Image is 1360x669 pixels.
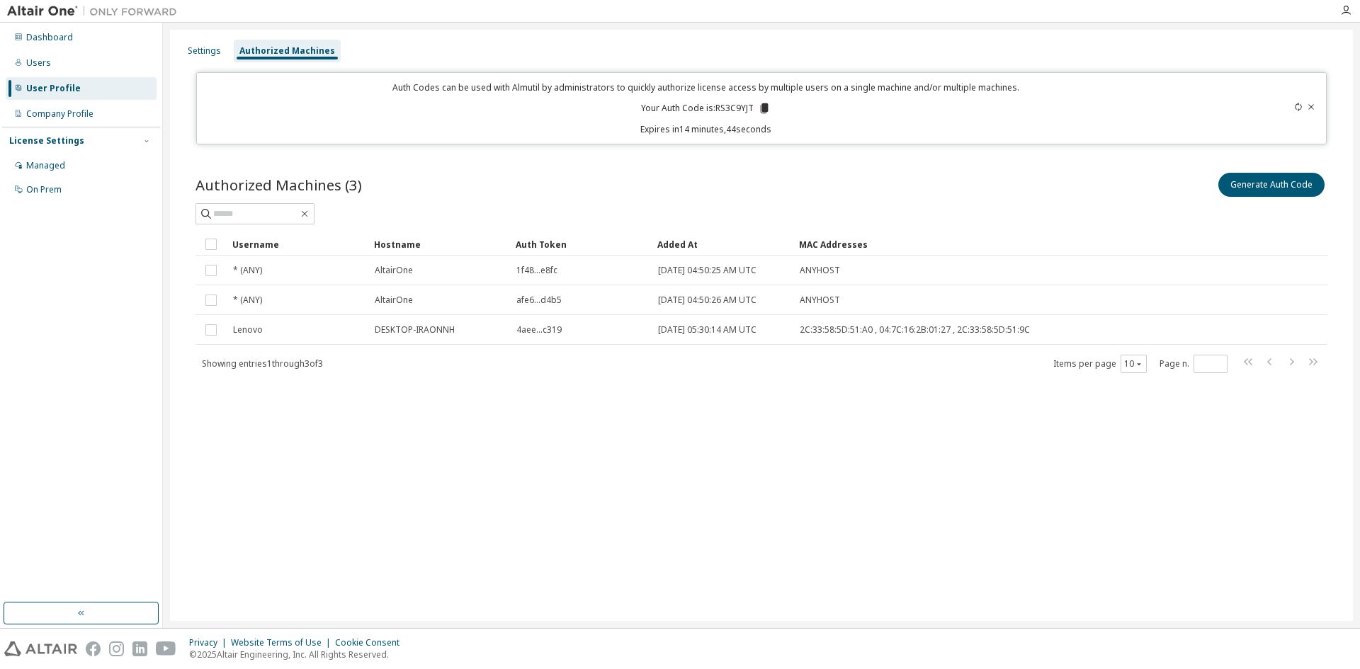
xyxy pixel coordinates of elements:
[516,324,562,336] span: 4aee...c319
[658,295,756,306] span: [DATE] 04:50:26 AM UTC
[374,233,504,256] div: Hostname
[189,637,231,648] div: Privacy
[800,295,840,306] span: ANYHOST
[641,102,771,115] p: Your Auth Code is: RS3C9YJT
[1160,355,1228,373] span: Page n.
[375,265,413,276] span: AltairOne
[26,184,62,195] div: On Prem
[239,45,335,57] div: Authorized Machines
[26,108,93,120] div: Company Profile
[231,637,335,648] div: Website Terms of Use
[202,358,323,370] span: Showing entries 1 through 3 of 3
[1124,358,1143,370] button: 10
[7,4,184,18] img: Altair One
[233,265,262,276] span: * (ANY)
[233,295,262,306] span: * (ANY)
[516,265,557,276] span: 1f48...e8fc
[86,641,101,656] img: facebook.svg
[516,233,646,256] div: Auth Token
[335,637,408,648] div: Cookie Consent
[657,233,788,256] div: Added At
[26,57,51,69] div: Users
[375,295,413,306] span: AltairOne
[375,324,455,336] span: DESKTOP-IRAONNH
[800,265,840,276] span: ANYHOST
[132,641,147,656] img: linkedin.svg
[1053,355,1147,373] span: Items per page
[516,295,562,306] span: afe6...d4b5
[109,641,124,656] img: instagram.svg
[205,123,1207,135] p: Expires in 14 minutes, 44 seconds
[232,233,363,256] div: Username
[26,32,73,43] div: Dashboard
[188,45,221,57] div: Settings
[4,641,77,656] img: altair_logo.svg
[195,175,362,195] span: Authorized Machines (3)
[189,648,408,661] p: © 2025 Altair Engineering, Inc. All Rights Reserved.
[9,135,84,147] div: License Settings
[26,83,81,94] div: User Profile
[156,641,176,656] img: youtube.svg
[26,160,65,171] div: Managed
[799,233,1179,256] div: MAC Addresses
[1218,173,1325,197] button: Generate Auth Code
[800,324,1030,336] span: 2C:33:58:5D:51:A0 , 04:7C:16:2B:01:27 , 2C:33:58:5D:51:9C
[658,324,756,336] span: [DATE] 05:30:14 AM UTC
[205,81,1207,93] p: Auth Codes can be used with Almutil by administrators to quickly authorize license access by mult...
[233,324,263,336] span: Lenovo
[658,265,756,276] span: [DATE] 04:50:25 AM UTC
